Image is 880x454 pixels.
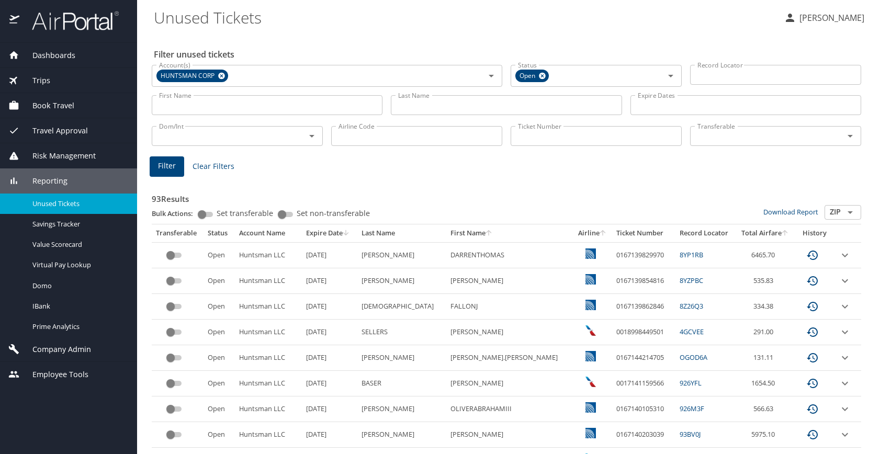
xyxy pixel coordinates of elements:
[782,230,789,237] button: sort
[235,224,302,242] th: Account Name
[736,294,795,320] td: 334.38
[302,371,357,396] td: [DATE]
[736,268,795,294] td: 535.83
[20,10,119,31] img: airportal-logo.png
[612,224,675,242] th: Ticket Number
[680,378,702,388] a: 926YFL
[235,396,302,422] td: Huntsman LLC
[154,46,863,63] h2: Filter unused tickets
[839,300,851,313] button: expand row
[357,422,447,448] td: [PERSON_NAME]
[736,320,795,345] td: 291.00
[484,69,499,83] button: Open
[156,71,221,82] span: HUNTSMAN CORP
[19,125,88,137] span: Travel Approval
[235,242,302,268] td: Huntsman LLC
[32,260,125,270] span: Virtual Pay Lookup
[235,371,302,396] td: Huntsman LLC
[585,428,596,438] img: United Airlines
[446,242,573,268] td: DARRENTHOMAS
[446,294,573,320] td: FALLONJ
[839,377,851,390] button: expand row
[736,242,795,268] td: 6465.70
[612,268,675,294] td: 0167139854816
[204,345,235,371] td: Open
[297,210,370,217] span: Set non-transferable
[680,353,707,362] a: OGOD6A
[600,230,607,237] button: sort
[612,371,675,396] td: 0017141159566
[446,345,573,371] td: [PERSON_NAME].[PERSON_NAME]
[302,224,357,242] th: Expire Date
[612,422,675,448] td: 0167140203039
[156,229,199,238] div: Transferable
[343,230,350,237] button: sort
[357,320,447,345] td: SELLERS
[515,71,541,82] span: Open
[736,422,795,448] td: 5975.10
[19,150,96,162] span: Risk Management
[204,396,235,422] td: Open
[32,240,125,249] span: Value Scorecard
[585,351,596,361] img: United Airlines
[839,351,851,364] button: expand row
[217,210,273,217] span: Set transferable
[235,345,302,371] td: Huntsman LLC
[152,209,201,218] p: Bulk Actions:
[156,70,228,82] div: HUNTSMAN CORP
[795,224,834,242] th: History
[486,230,493,237] button: sort
[585,325,596,336] img: American Airlines
[32,199,125,209] span: Unused Tickets
[612,396,675,422] td: 0167140105310
[680,429,701,439] a: 93BV0J
[357,224,447,242] th: Last Name
[357,242,447,268] td: [PERSON_NAME]
[612,320,675,345] td: 0018998449501
[304,129,319,143] button: Open
[680,327,704,336] a: 4GCVEE
[204,268,235,294] td: Open
[302,268,357,294] td: [DATE]
[150,156,184,177] button: Filter
[9,10,20,31] img: icon-airportal.png
[612,242,675,268] td: 0167139829970
[573,224,612,242] th: Airline
[585,248,596,259] img: United Airlines
[188,157,239,176] button: Clear Filters
[446,371,573,396] td: [PERSON_NAME]
[585,402,596,413] img: United Airlines
[843,129,858,143] button: Open
[158,160,176,173] span: Filter
[193,160,234,173] span: Clear Filters
[843,205,858,220] button: Open
[19,344,91,355] span: Company Admin
[736,345,795,371] td: 131.11
[204,320,235,345] td: Open
[446,268,573,294] td: [PERSON_NAME]
[204,242,235,268] td: Open
[19,369,88,380] span: Employee Tools
[19,50,75,61] span: Dashboards
[585,300,596,310] img: United Airlines
[675,224,736,242] th: Record Locator
[446,320,573,345] td: [PERSON_NAME]
[204,224,235,242] th: Status
[32,219,125,229] span: Savings Tracker
[19,75,50,86] span: Trips
[680,404,704,413] a: 926M3F
[680,276,703,285] a: 8YZPBC
[796,12,864,24] p: [PERSON_NAME]
[446,224,573,242] th: First Name
[235,422,302,448] td: Huntsman LLC
[736,396,795,422] td: 566.63
[302,396,357,422] td: [DATE]
[357,268,447,294] td: [PERSON_NAME]
[302,422,357,448] td: [DATE]
[839,403,851,415] button: expand row
[154,1,775,33] h1: Unused Tickets
[680,301,703,311] a: 8Z26Q3
[763,207,818,217] a: Download Report
[446,396,573,422] td: OLIVERABRAHAMIII
[357,371,447,396] td: BASER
